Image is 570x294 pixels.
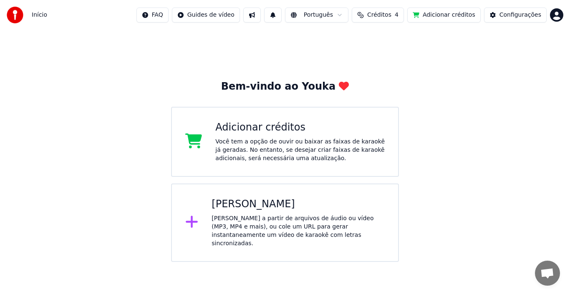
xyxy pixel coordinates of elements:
div: [PERSON_NAME] [212,198,385,211]
div: Adicionar créditos [215,121,385,134]
div: Bem-vindo ao Youka [221,80,349,93]
span: Créditos [367,11,391,19]
div: Configurações [499,11,541,19]
button: Adicionar créditos [407,8,481,23]
div: [PERSON_NAME] a partir de arquivos de áudio ou vídeo (MP3, MP4 e mais), ou cole um URL para gerar... [212,214,385,248]
div: Bate-papo aberto [535,261,560,286]
span: Início [32,11,47,19]
button: Guides de vídeo [172,8,240,23]
button: Configurações [484,8,547,23]
span: 4 [395,11,398,19]
button: Créditos4 [352,8,404,23]
div: Você tem a opção de ouvir ou baixar as faixas de karaokê já geradas. No entanto, se desejar criar... [215,138,385,163]
button: FAQ [136,8,169,23]
nav: breadcrumb [32,11,47,19]
img: youka [7,7,23,23]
